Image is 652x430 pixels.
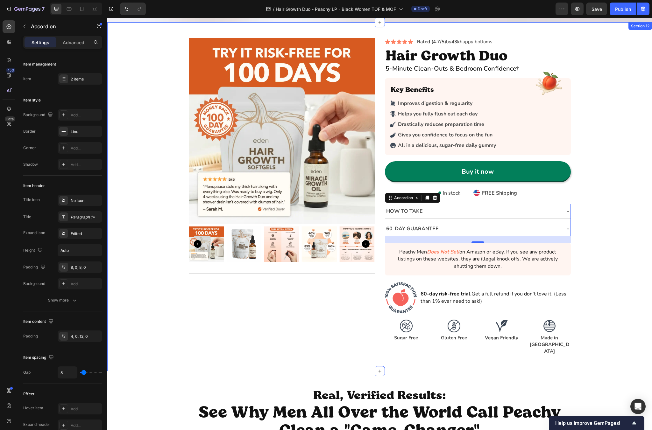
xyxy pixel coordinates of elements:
[23,145,36,151] div: Corner
[313,273,364,280] strong: 60-day risk-free trial.
[630,399,646,414] div: Open Intercom Messenger
[23,183,45,189] div: Item header
[5,116,15,121] div: Beta
[278,47,463,55] p: 5-Minute Clean-Outs & Bedroom Confidence†
[71,281,101,287] div: Add...
[58,367,77,378] input: Auto
[436,302,449,315] img: 436460df-c1d9-4831-b929-f10027cf3fbd
[283,114,289,120] img: 939a6a22-7e7b-4713-b098-468ac92e22a7
[291,113,389,121] p: Gives you confidence to focus on the fun
[23,405,43,411] div: Hover item
[320,231,352,238] strong: Does Not Sell
[279,207,331,215] p: 60-Day Guarantee
[23,422,50,427] div: Expand header
[71,406,101,412] div: Add...
[48,297,78,303] div: Show more
[291,124,389,131] p: All in a delicious, sugar-free daily gummy
[23,128,36,134] div: Border
[422,317,462,336] strong: Made in [GEOGRAPHIC_DATA]
[63,39,84,46] p: Advanced
[283,83,289,89] img: 605978c0-b670-4e52-8ae1-4950c86bcc57
[278,264,309,295] img: 6885d489-da89-4aaf-bbf3-195a2ebcc59c
[283,93,289,99] img: e3276ad2-1601-489c-893a-237b0e28b1c2
[366,172,372,178] img: e51f9798-0a08-4848-905b-c270075dab37
[81,369,464,384] h2: Real, Verified Results:
[255,222,262,230] button: Carousel Next Arrow
[31,23,85,30] p: Accordion
[42,5,45,13] p: 7
[71,423,101,428] div: Add...
[71,198,101,204] div: No icon
[23,61,56,67] div: Item management
[23,162,38,167] div: Shadow
[310,21,339,27] strong: Rated (4.7/5)
[592,6,602,12] span: Save
[555,419,638,427] button: Show survey - Help us improve GemPages!
[23,76,31,82] div: Item
[3,3,47,15] button: 7
[291,82,389,89] p: Improves digestion & regularity
[71,162,101,168] div: Add...
[293,302,305,315] img: c050d338-997f-4d83-8136-03a5975a2a8f
[375,171,410,179] p: FREE Shipping
[23,111,54,119] div: Background
[71,265,101,270] div: 8, 0, 8, 0
[291,92,389,100] p: Helps you fully flush out each day
[71,231,101,237] div: Edited
[378,317,411,323] strong: Vegan Friendly
[278,28,464,46] h2: Hair Growth Duo
[71,145,101,151] div: Add...
[23,317,55,326] div: Item content
[388,302,401,315] img: 3255d99b-22a3-4098-91ab-1ec29cae62ff
[283,67,368,76] h2: Key Benefits
[32,39,49,46] p: Settings
[23,97,41,103] div: Item style
[287,317,311,323] strong: Sugar Free
[71,76,101,82] div: 2 items
[310,21,385,27] p: by happy bottoms
[555,420,630,426] span: Help us improve GemPages!
[615,6,631,12] div: Publish
[278,143,464,164] button: Buy it now
[283,125,289,131] img: 48d23919-b4f7-4735-a178-5f88c563fe7a
[23,263,47,272] div: Padding
[283,231,458,252] p: Peachy Men on Amazon or eBay. If you see any product listings on these websites, they are illegal...
[58,245,102,256] input: Auto
[354,148,386,160] div: Buy it now
[23,295,102,306] button: Show more
[273,6,274,12] span: /
[283,104,289,110] img: c45f8a84-7da1-4eae-991e-c4ae2cf383f3
[23,214,31,220] div: Title
[313,273,463,287] p: Get a full refund if you don't love it. (Less than 1% ever need to ask!)
[291,103,389,110] p: Drastically reduces preparation time
[23,281,45,287] div: Background
[23,370,31,375] div: Gap
[279,190,315,197] p: How to Take
[23,197,40,203] div: Title icon
[6,68,15,73] div: 450
[23,353,55,362] div: Item spacing
[107,18,652,430] iframe: Design area
[81,384,464,421] h2: See Why Men All Over the World Call Peachy Clean a "Game-Changer"
[336,171,353,179] p: In stock
[610,3,636,15] button: Publish
[23,391,34,397] div: Effect
[23,230,45,236] div: Expand icon
[23,333,38,339] div: Padding
[23,246,44,255] div: Height
[586,3,607,15] button: Save
[427,49,458,81] img: gempages_560963929841337434-1488259a-78c9-4d03-98f9-5f0e7b233f38.png
[71,112,101,118] div: Add...
[71,334,101,339] div: 4, 0, 12, 0
[418,6,427,12] span: Draft
[340,302,353,315] img: 6fe2906c-9b68-4593-9680-47db49fe67c9
[334,317,360,323] strong: Gluten Free
[71,129,101,135] div: Line
[120,3,146,15] div: Undo/Redo
[522,5,543,11] div: Section 12
[71,214,101,220] div: Paragraph 1*
[344,21,352,27] strong: 43k
[276,6,396,12] span: Hair Growth Duo - Peachy LP - Black Women TOF & MOF
[286,177,307,183] div: Accordion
